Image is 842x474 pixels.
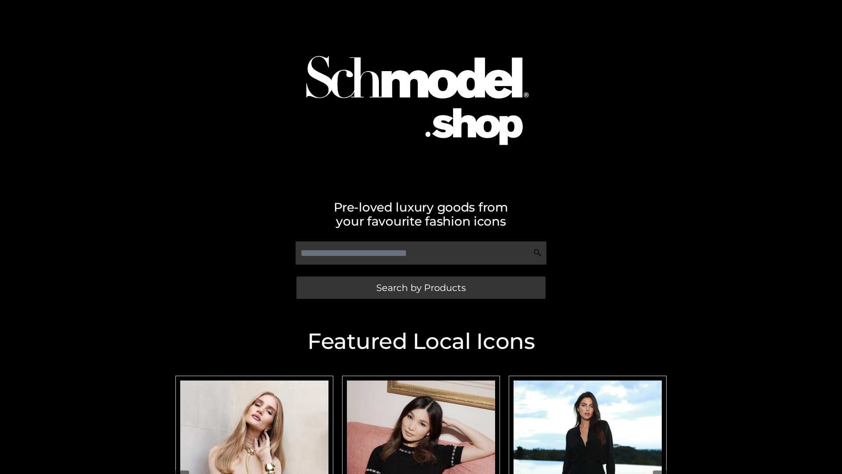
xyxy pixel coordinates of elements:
a: Search by Products [296,276,546,299]
img: Search Icon [533,248,542,257]
span: Search by Products [376,283,466,292]
h2: Pre-loved luxury goods from your favourite fashion icons [171,200,671,228]
h2: Featured Local Icons​ [171,330,671,352]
